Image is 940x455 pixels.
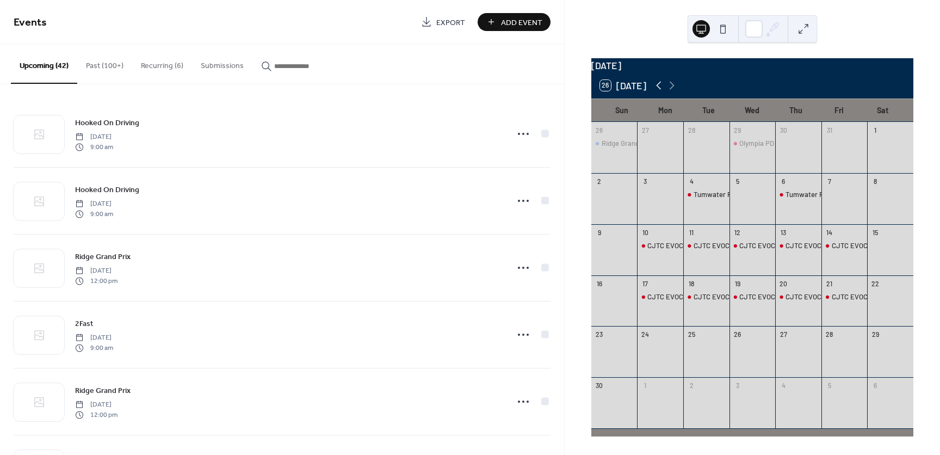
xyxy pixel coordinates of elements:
[75,185,139,196] span: Hooked On Driving
[733,176,742,186] div: 5
[75,333,113,343] span: [DATE]
[779,381,788,390] div: 4
[637,241,683,250] div: CJTC EVOC
[75,400,117,410] span: [DATE]
[871,381,880,390] div: 6
[436,17,465,28] span: Export
[75,142,113,152] span: 9:00 am
[75,199,113,209] span: [DATE]
[596,77,650,94] button: 26[DATE]
[825,228,834,237] div: 14
[871,330,880,339] div: 29
[602,138,653,148] div: Ridge Grand Prix
[818,99,861,121] div: Fri
[832,292,868,302] div: CJTC EVOC
[75,410,117,420] span: 12:00 pm
[132,44,192,83] button: Recurring (6)
[595,330,604,339] div: 23
[687,228,696,237] div: 11
[687,279,696,288] div: 18
[687,330,696,339] div: 25
[75,251,131,263] span: Ridge Grand Prix
[779,279,788,288] div: 20
[600,99,644,121] div: Sun
[413,13,473,31] a: Export
[779,228,788,237] div: 13
[687,99,731,121] div: Tue
[595,176,604,186] div: 2
[871,279,880,288] div: 22
[733,381,742,390] div: 3
[75,385,131,397] span: Ridge Grand Prix
[775,292,821,302] div: CJTC EVOC
[687,125,696,134] div: 28
[75,343,113,353] span: 9:00 am
[871,228,880,237] div: 15
[683,292,729,302] div: CJTC EVOC
[683,241,729,250] div: CJTC EVOC
[591,138,638,148] div: Ridge Grand Prix
[478,13,551,31] button: Add Event
[75,317,94,330] a: 2Fast
[825,176,834,186] div: 7
[786,292,821,302] div: CJTC EVOC
[14,12,47,33] span: Events
[694,241,729,250] div: CJTC EVOC
[825,125,834,134] div: 31
[733,330,742,339] div: 26
[75,276,117,286] span: 12:00 pm
[739,241,775,250] div: CJTC EVOC
[687,176,696,186] div: 4
[731,99,774,121] div: Wed
[821,241,868,250] div: CJTC EVOC
[192,44,252,83] button: Submissions
[591,58,913,72] div: [DATE]
[75,250,131,263] a: Ridge Grand Prix
[729,241,776,250] div: CJTC EVOC
[641,381,650,390] div: 1
[832,241,868,250] div: CJTC EVOC
[861,99,905,121] div: Sat
[729,292,776,302] div: CJTC EVOC
[775,241,821,250] div: CJTC EVOC
[779,125,788,134] div: 30
[729,138,776,148] div: Olympia PD EVOC
[641,228,650,237] div: 10
[733,228,742,237] div: 12
[595,228,604,237] div: 9
[75,266,117,276] span: [DATE]
[501,17,542,28] span: Add Event
[75,118,139,129] span: Hooked On Driving
[825,330,834,339] div: 28
[779,330,788,339] div: 27
[647,241,683,250] div: CJTC EVOC
[871,125,880,134] div: 1
[641,125,650,134] div: 27
[75,318,94,330] span: 2Fast
[825,279,834,288] div: 21
[775,189,821,199] div: Tumwater PD EVOC
[647,292,683,302] div: CJTC EVOC
[75,209,113,219] span: 9:00 am
[779,176,788,186] div: 6
[644,99,687,121] div: Mon
[786,241,821,250] div: CJTC EVOC
[786,189,847,199] div: Tumwater PD EVOC
[595,125,604,134] div: 26
[77,44,132,83] button: Past (100+)
[821,292,868,302] div: CJTC EVOC
[595,279,604,288] div: 16
[739,138,793,148] div: Olympia PD EVOC
[683,189,729,199] div: Tumwater PD EVOC
[11,44,77,84] button: Upcoming (42)
[641,176,650,186] div: 3
[75,183,139,196] a: Hooked On Driving
[694,292,729,302] div: CJTC EVOC
[641,330,650,339] div: 24
[825,381,834,390] div: 5
[733,125,742,134] div: 29
[871,176,880,186] div: 8
[687,381,696,390] div: 2
[637,292,683,302] div: CJTC EVOC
